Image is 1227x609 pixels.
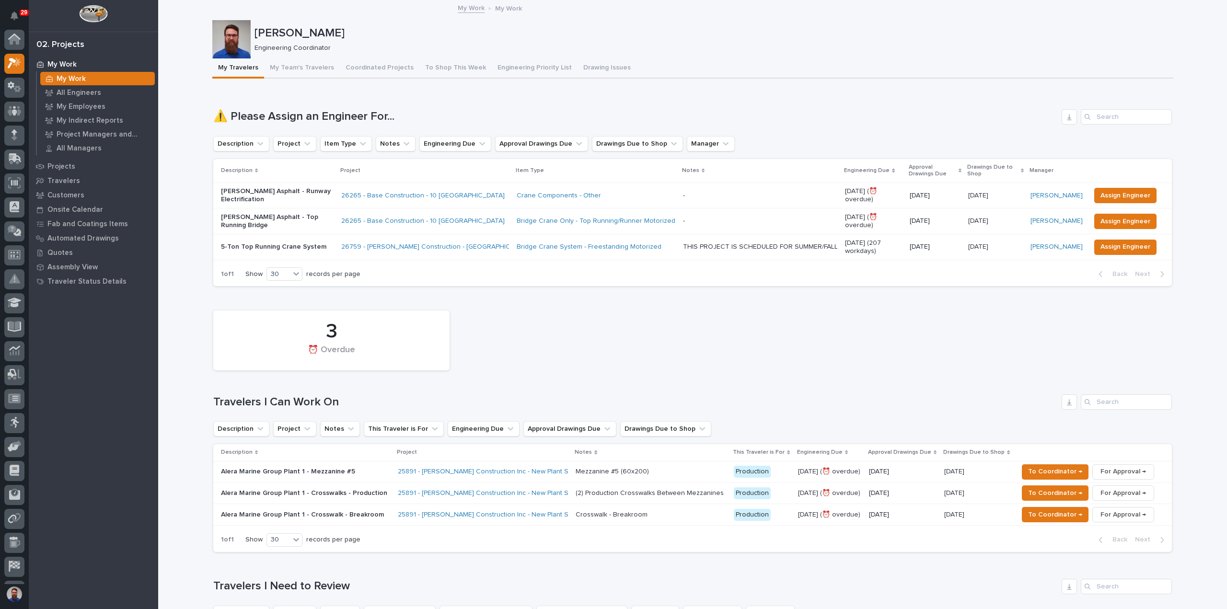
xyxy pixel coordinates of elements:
a: Project Managers and Engineers [37,127,158,141]
tr: Alera Marine Group Plant 1 - Crosswalk - Breakroom25891 - [PERSON_NAME] Construction Inc - New Pl... [213,504,1172,526]
button: users-avatar [4,584,24,604]
a: My Work [29,57,158,71]
p: Project Managers and Engineers [57,130,151,139]
div: Production [734,466,771,478]
a: 25891 - [PERSON_NAME] Construction Inc - New Plant Setup - Mezzanine Project [398,489,645,497]
button: Assign Engineer [1094,240,1157,255]
button: To Shop This Week [419,58,492,79]
button: Back [1091,270,1131,278]
p: Projects [47,162,75,171]
button: Notes [376,136,416,151]
p: [DATE] [869,468,937,476]
div: - [683,217,685,225]
span: Next [1135,270,1156,278]
a: 25891 - [PERSON_NAME] Construction Inc - New Plant Setup - Mezzanine Project [398,511,645,519]
p: Project [397,447,417,458]
p: Notes [575,447,592,458]
button: Drawing Issues [578,58,637,79]
p: [DATE] (⏰ overdue) [798,489,861,497]
button: Engineering Priority List [492,58,578,79]
p: Travelers [47,177,80,185]
button: Approval Drawings Due [495,136,588,151]
div: Production [734,487,771,499]
p: My Indirect Reports [57,116,123,125]
button: Coordinated Projects [340,58,419,79]
p: 29 [21,9,27,16]
p: My Work [495,2,522,13]
p: [DATE] [869,489,937,497]
span: Assign Engineer [1100,190,1150,201]
button: Next [1131,270,1172,278]
h1: Travelers I Need to Review [213,579,1058,593]
a: Customers [29,188,158,202]
p: Customers [47,191,84,200]
p: My Employees [57,103,105,111]
p: Alera Marine Group Plant 1 - Crosswalks - Production [221,489,389,497]
button: My Travelers [212,58,264,79]
span: For Approval → [1100,509,1146,520]
a: My Work [458,2,485,13]
a: [PERSON_NAME] [1030,243,1083,251]
tr: Alera Marine Group Plant 1 - Crosswalks - Production25891 - [PERSON_NAME] Construction Inc - New ... [213,483,1172,504]
p: [PERSON_NAME] [255,26,1169,40]
p: Traveler Status Details [47,277,127,286]
tr: Alera Marine Group Plant 1 - Mezzanine #525891 - [PERSON_NAME] Construction Inc - New Plant Setup... [213,461,1172,483]
p: [DATE] (207 workdays) [845,239,902,255]
button: Assign Engineer [1094,188,1157,203]
p: Fab and Coatings Items [47,220,128,229]
p: My Work [47,60,77,69]
p: [DATE] [968,241,990,251]
p: Item Type [516,165,544,176]
p: [DATE] [944,466,966,476]
a: Crane Components - Other [517,192,601,200]
a: [PERSON_NAME] [1030,192,1083,200]
a: Travelers [29,173,158,188]
p: Show [245,270,263,278]
button: To Coordinator → [1022,507,1088,522]
div: 30 [267,269,290,279]
p: records per page [306,536,360,544]
a: Quotes [29,245,158,260]
div: (2) Production Crosswalks Between Mezzanines [576,489,724,497]
span: Back [1107,535,1127,544]
a: [PERSON_NAME] [1030,217,1083,225]
p: Drawings Due to Shop [967,162,1019,180]
span: For Approval → [1100,466,1146,477]
h1: ⚠️ Please Assign an Engineer For... [213,110,1058,124]
tr: [PERSON_NAME] Asphalt - Top Running Bridge26265 - Base Construction - 10 [GEOGRAPHIC_DATA] Bridge... [213,208,1172,234]
p: Alera Marine Group Plant 1 - Crosswalk - Breakroom [221,511,389,519]
p: Automated Drawings [47,234,119,243]
span: Back [1107,270,1127,278]
p: Description [221,447,253,458]
p: 5-Ton Top Running Crane System [221,243,334,251]
span: To Coordinator → [1028,487,1082,499]
p: [DATE] [910,243,961,251]
a: All Managers [37,141,158,155]
input: Search [1081,394,1172,410]
p: [PERSON_NAME] Asphalt - Runway Electrification [221,187,334,204]
p: Show [245,536,263,544]
p: Approval Drawings Due [868,447,931,458]
tr: [PERSON_NAME] Asphalt - Runway Electrification26265 - Base Construction - 10 [GEOGRAPHIC_DATA] Cr... [213,183,1172,208]
p: Drawings Due to Shop [943,447,1005,458]
button: For Approval → [1092,507,1154,522]
div: - [683,192,685,200]
a: Projects [29,159,158,173]
a: Onsite Calendar [29,202,158,217]
button: Manager [687,136,735,151]
div: Mezzanine #5 (60x200) [576,468,649,476]
span: Assign Engineer [1100,216,1150,227]
div: Notifications29 [12,11,24,27]
div: Crosswalk - Breakroom [576,511,648,519]
p: Quotes [47,249,73,257]
a: 26759 - [PERSON_NAME] Construction - [GEOGRAPHIC_DATA] Department 5T Bridge Crane [341,243,624,251]
button: Drawings Due to Shop [592,136,683,151]
p: Alera Marine Group Plant 1 - Mezzanine #5 [221,468,389,476]
p: [DATE] [944,487,966,497]
a: Traveler Status Details [29,274,158,288]
div: Search [1081,109,1172,125]
button: My Team's Travelers [264,58,340,79]
button: Assign Engineer [1094,214,1157,229]
a: Automated Drawings [29,231,158,245]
